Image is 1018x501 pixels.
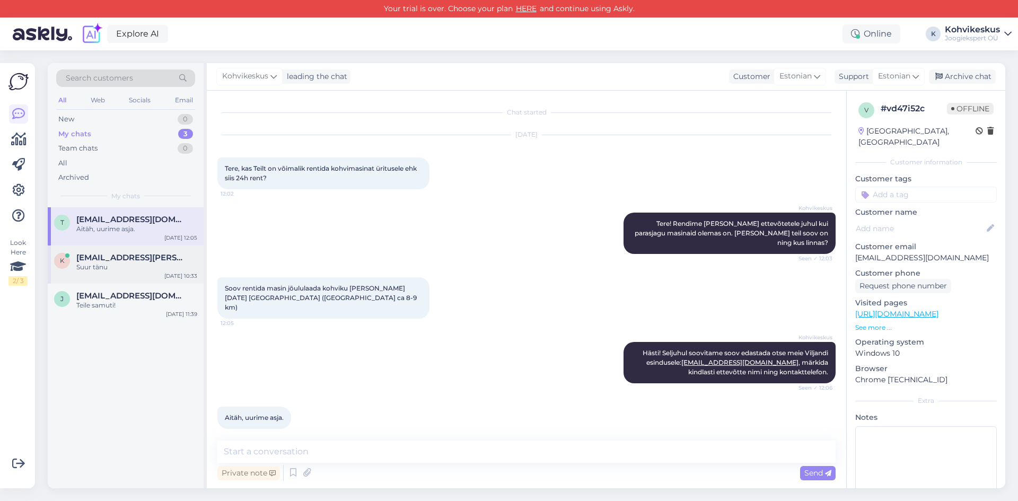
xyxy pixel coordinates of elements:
span: Search customers [66,73,133,84]
span: Hästi! Seljuhul soovitame soov edastada otse meie Viljandi esindusele: , märkida kindlasti ettevõ... [643,349,830,376]
a: HERE [513,4,540,13]
div: leading the chat [283,71,347,82]
div: [DATE] [217,130,836,139]
span: Aitäh, uurime asja. [225,414,284,421]
span: Kohvikeskus [222,71,268,82]
div: Private note [217,466,280,480]
span: Send [804,468,831,478]
span: Offline [947,103,994,115]
span: 12:05 [221,319,260,327]
div: Look Here [8,238,28,286]
span: Estonian [779,71,812,82]
div: # vd47i52c [881,102,947,115]
div: All [56,93,68,107]
span: joseanedegiacomo@gmail.com [76,291,187,301]
div: K [926,27,941,41]
div: Request phone number [855,279,951,293]
p: Customer email [855,241,997,252]
div: [GEOGRAPHIC_DATA], [GEOGRAPHIC_DATA] [858,126,976,148]
a: [EMAIL_ADDRESS][DOMAIN_NAME] [681,358,798,366]
span: Soov rentida masin jõululaada kohviku [PERSON_NAME] [DATE] [GEOGRAPHIC_DATA] ([GEOGRAPHIC_DATA] c... [225,284,418,311]
div: Web [89,93,107,107]
input: Add a tag [855,187,997,203]
div: Suur tänu [76,262,197,272]
div: [DATE] 12:05 [164,234,197,242]
div: Customer [729,71,770,82]
p: [EMAIL_ADDRESS][DOMAIN_NAME] [855,252,997,263]
div: New [58,114,74,125]
span: Kohvikeskus [793,333,832,341]
div: Customer information [855,157,997,167]
div: All [58,158,67,169]
span: Seen ✓ 12:06 [793,384,832,392]
img: explore-ai [81,23,103,45]
p: Browser [855,363,997,374]
p: Operating system [855,337,997,348]
div: My chats [58,129,91,139]
span: v [864,106,868,114]
div: Extra [855,396,997,406]
img: Askly Logo [8,72,29,92]
div: Team chats [58,143,98,154]
span: 12:02 [221,190,260,198]
a: KohvikeskusJoogiekspert OÜ [945,25,1012,42]
p: Windows 10 [855,348,997,359]
span: k [60,257,65,265]
span: 12:08 [221,429,260,437]
div: Kohvikeskus [945,25,1000,34]
span: tammemaret@gmail.com [76,215,187,224]
span: Tere! Rendime [PERSON_NAME] ettevõtetele juhul kui parasjagu masinaid olemas on. [PERSON_NAME] te... [635,219,830,247]
a: [URL][DOMAIN_NAME] [855,309,938,319]
span: Kohvikeskus [793,204,832,212]
div: 3 [178,129,193,139]
div: Socials [127,93,153,107]
div: 0 [178,143,193,154]
div: Email [173,93,195,107]
span: My chats [111,191,140,201]
span: Tere, kas Teilt on võimalik rentida kohvimasinat üritusele ehk siis 24h rent? [225,164,418,182]
div: [DATE] 10:33 [164,272,197,280]
div: Online [843,24,900,43]
div: Archive chat [929,69,996,84]
div: Archived [58,172,89,183]
div: Aitäh, uurime asja. [76,224,197,234]
div: 0 [178,114,193,125]
div: Support [835,71,869,82]
p: Customer phone [855,268,997,279]
p: Customer tags [855,173,997,184]
div: Chat started [217,108,836,117]
a: Explore AI [107,25,168,43]
span: Estonian [878,71,910,82]
p: Visited pages [855,297,997,309]
span: j [60,295,64,303]
div: [DATE] 11:39 [166,310,197,318]
p: Chrome [TECHNICAL_ID] [855,374,997,385]
p: See more ... [855,323,997,332]
div: Teile samuti! [76,301,197,310]
input: Add name [856,223,985,234]
div: Joogiekspert OÜ [945,34,1000,42]
span: Seen ✓ 12:03 [793,254,832,262]
div: 2 / 3 [8,276,28,286]
span: t [60,218,64,226]
span: kalev.lillo@gmail.com [76,253,187,262]
p: Customer name [855,207,997,218]
p: Notes [855,412,997,423]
